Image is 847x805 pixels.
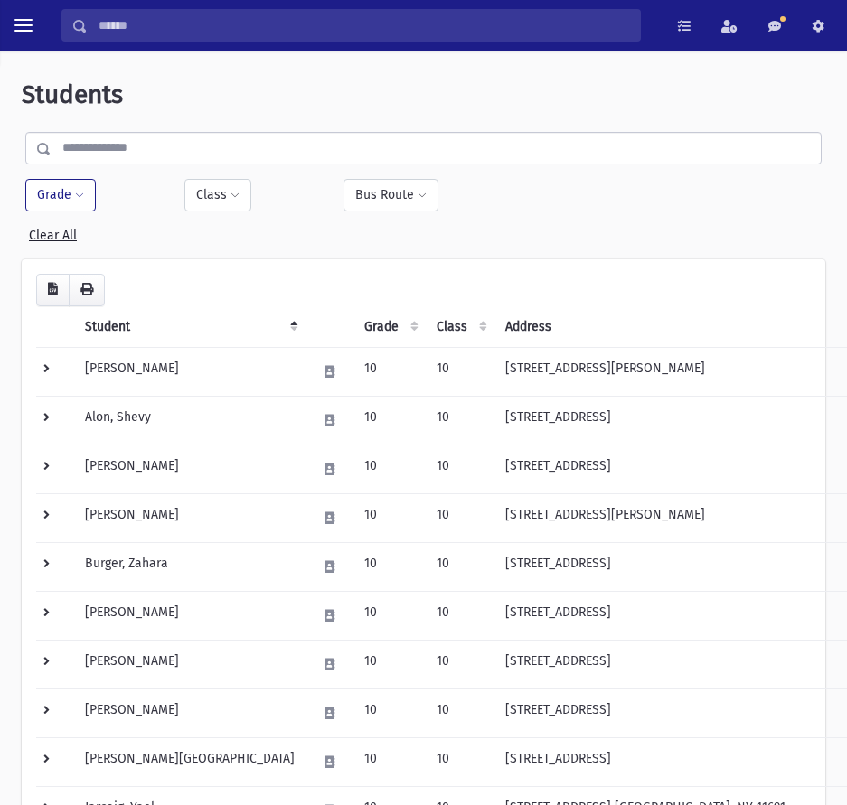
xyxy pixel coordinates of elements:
[426,640,494,688] td: 10
[7,9,40,42] button: toggle menu
[74,347,306,396] td: [PERSON_NAME]
[74,306,306,348] th: Student: activate to sort column descending
[74,396,306,445] td: Alon, Shevy
[74,737,306,786] td: [PERSON_NAME][GEOGRAPHIC_DATA]
[69,274,105,306] button: Print
[74,542,306,591] td: Burger, Zahara
[426,347,494,396] td: 10
[426,493,494,542] td: 10
[426,591,494,640] td: 10
[74,640,306,688] td: [PERSON_NAME]
[353,347,426,396] td: 10
[344,179,438,211] button: Bus Route
[22,80,123,109] span: Students
[74,445,306,493] td: [PERSON_NAME]
[74,591,306,640] td: [PERSON_NAME]
[353,445,426,493] td: 10
[426,445,494,493] td: 10
[426,396,494,445] td: 10
[353,640,426,688] td: 10
[184,179,251,211] button: Class
[426,306,494,348] th: Class: activate to sort column ascending
[353,396,426,445] td: 10
[353,737,426,786] td: 10
[25,179,96,211] button: Grade
[353,306,426,348] th: Grade: activate to sort column ascending
[426,737,494,786] td: 10
[88,9,640,42] input: Search
[426,542,494,591] td: 10
[353,542,426,591] td: 10
[29,220,77,243] a: Clear All
[74,493,306,542] td: [PERSON_NAME]
[36,274,70,306] button: CSV
[426,688,494,737] td: 10
[353,493,426,542] td: 10
[353,688,426,737] td: 10
[353,591,426,640] td: 10
[74,688,306,737] td: [PERSON_NAME]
